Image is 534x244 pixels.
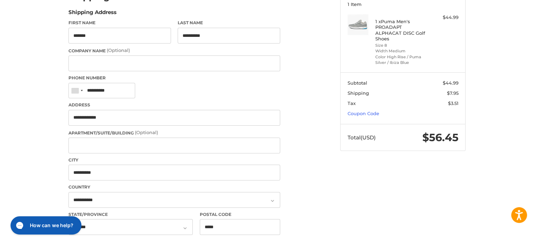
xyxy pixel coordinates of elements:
span: $56.45 [422,131,459,144]
span: Tax [348,100,356,106]
label: Last Name [178,20,280,26]
li: Color High Rise / Puma Silver / Ibiza Blue [375,54,429,66]
a: Coupon Code [348,111,379,116]
iframe: Gorgias live chat messenger [7,214,83,237]
label: City [68,157,280,163]
span: $7.95 [447,90,459,96]
span: $44.99 [443,80,459,86]
li: Width Medium [375,48,429,54]
label: First Name [68,20,171,26]
span: Shipping [348,90,369,96]
legend: Shipping Address [68,8,117,20]
h4: 1 x Puma Men's PROADAPT ALPHACAT DISC Golf Shoes [375,19,429,41]
label: Postal Code [200,211,281,218]
span: Total (USD) [348,134,376,141]
label: Company Name [68,47,280,54]
h3: 1 Item [348,1,459,7]
label: Phone Number [68,75,280,81]
div: $44.99 [431,14,459,21]
label: State/Province [68,211,193,218]
label: Apartment/Suite/Building [68,129,280,136]
small: (Optional) [135,130,158,135]
small: (Optional) [107,47,130,53]
li: Size 8 [375,42,429,48]
label: Country [68,184,280,190]
label: Address [68,102,280,108]
iframe: Google Customer Reviews [476,225,534,244]
span: Subtotal [348,80,367,86]
span: $3.51 [448,100,459,106]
